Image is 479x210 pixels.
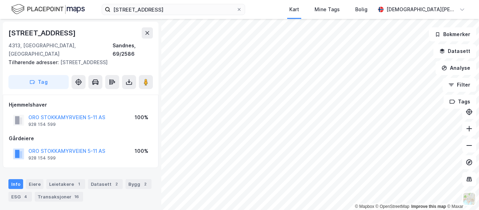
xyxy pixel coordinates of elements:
[436,61,476,75] button: Analyse
[26,179,43,189] div: Eiere
[8,27,77,39] div: [STREET_ADDRESS]
[315,5,340,14] div: Mine Tags
[376,204,410,209] a: OpenStreetMap
[22,193,29,200] div: 4
[289,5,299,14] div: Kart
[433,44,476,58] button: Datasett
[75,181,82,188] div: 1
[113,181,120,188] div: 2
[8,179,23,189] div: Info
[386,5,457,14] div: [DEMOGRAPHIC_DATA][PERSON_NAME]
[443,78,476,92] button: Filter
[9,134,153,143] div: Gårdeiere
[73,193,80,200] div: 16
[8,75,69,89] button: Tag
[28,155,56,161] div: 928 154 599
[8,58,147,67] div: [STREET_ADDRESS]
[429,27,476,41] button: Bokmerker
[8,192,32,202] div: ESG
[142,181,149,188] div: 2
[126,179,151,189] div: Bygg
[8,59,60,65] span: Tilhørende adresser:
[135,147,148,155] div: 100%
[444,95,476,109] button: Tags
[35,192,83,202] div: Transaksjoner
[88,179,123,189] div: Datasett
[411,204,446,209] a: Improve this map
[110,4,236,15] input: Søk på adresse, matrikkel, gårdeiere, leietakere eller personer
[28,122,56,127] div: 928 154 599
[113,41,153,58] div: Sandnes, 69/2586
[355,204,374,209] a: Mapbox
[9,101,153,109] div: Hjemmelshaver
[8,41,113,58] div: 4313, [GEOGRAPHIC_DATA], [GEOGRAPHIC_DATA]
[355,5,367,14] div: Bolig
[46,179,85,189] div: Leietakere
[11,3,85,15] img: logo.f888ab2527a4732fd821a326f86c7f29.svg
[444,176,479,210] iframe: Chat Widget
[135,113,148,122] div: 100%
[444,176,479,210] div: Kontrollprogram for chat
